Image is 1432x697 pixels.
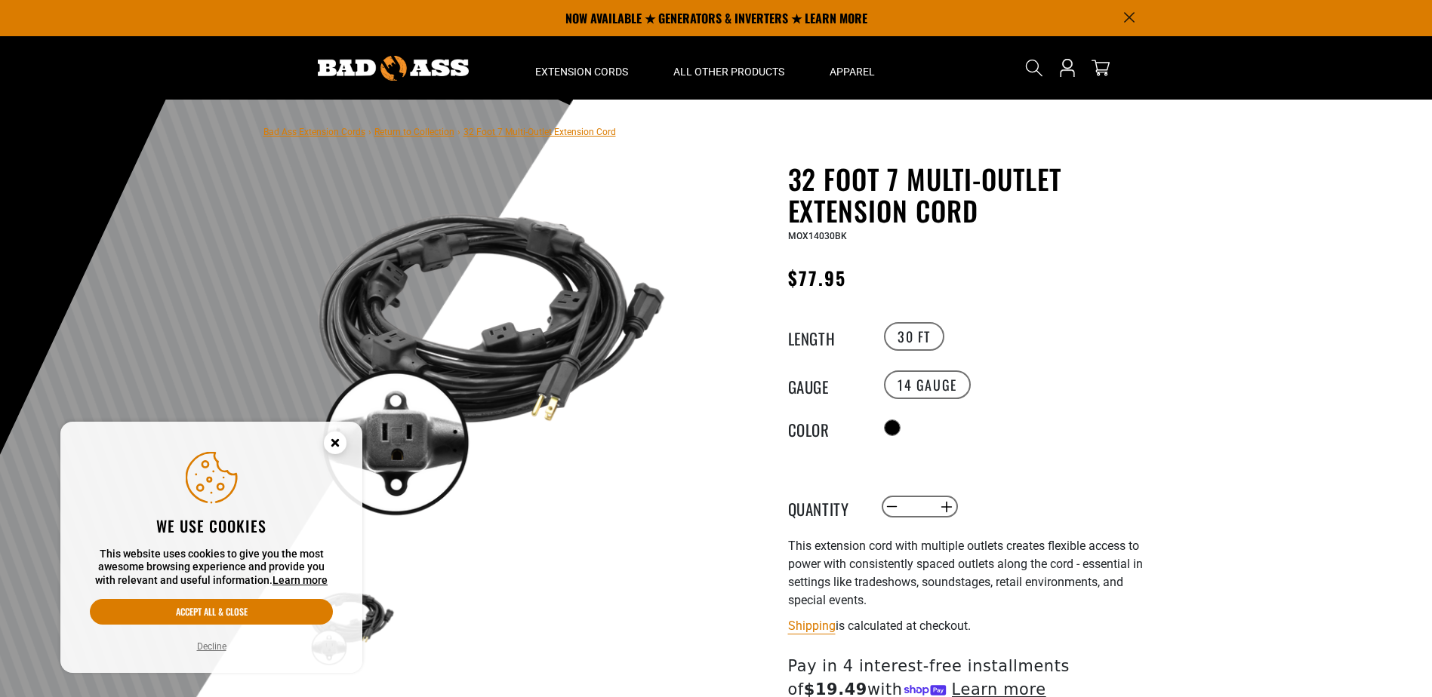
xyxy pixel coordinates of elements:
summary: Extension Cords [513,36,651,100]
span: Extension Cords [535,65,628,78]
button: Accept all & close [90,599,333,625]
span: Apparel [830,65,875,78]
h2: We use cookies [90,516,333,536]
span: $77.95 [788,264,846,291]
span: This extension cord with multiple outlets creates flexible access to power with consistently spac... [788,539,1143,607]
a: Bad Ass Extension Cords [263,127,365,137]
label: 30 FT [884,322,944,351]
h1: 32 Foot 7 Multi-Outlet Extension Cord [788,163,1158,226]
div: is calculated at checkout. [788,616,1158,636]
span: MOX14030BK [788,231,847,241]
span: › [457,127,460,137]
button: Decline [192,639,231,654]
span: › [368,127,371,137]
p: This website uses cookies to give you the most awesome browsing experience and provide you with r... [90,548,333,588]
aside: Cookie Consent [60,422,362,674]
a: Learn more [273,574,328,586]
nav: breadcrumbs [263,122,616,140]
legend: Length [788,327,864,346]
a: Return to Collection [374,127,454,137]
span: All Other Products [673,65,784,78]
label: Quantity [788,497,864,517]
summary: All Other Products [651,36,807,100]
a: Shipping [788,619,836,633]
img: Bad Ass Extension Cords [318,56,469,81]
img: black [308,166,672,530]
span: 32 Foot 7 Multi-Outlet Extension Cord [463,127,616,137]
legend: Gauge [788,375,864,395]
label: 14 Gauge [884,370,971,399]
summary: Apparel [807,36,898,100]
legend: Color [788,418,864,438]
summary: Search [1022,56,1046,80]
